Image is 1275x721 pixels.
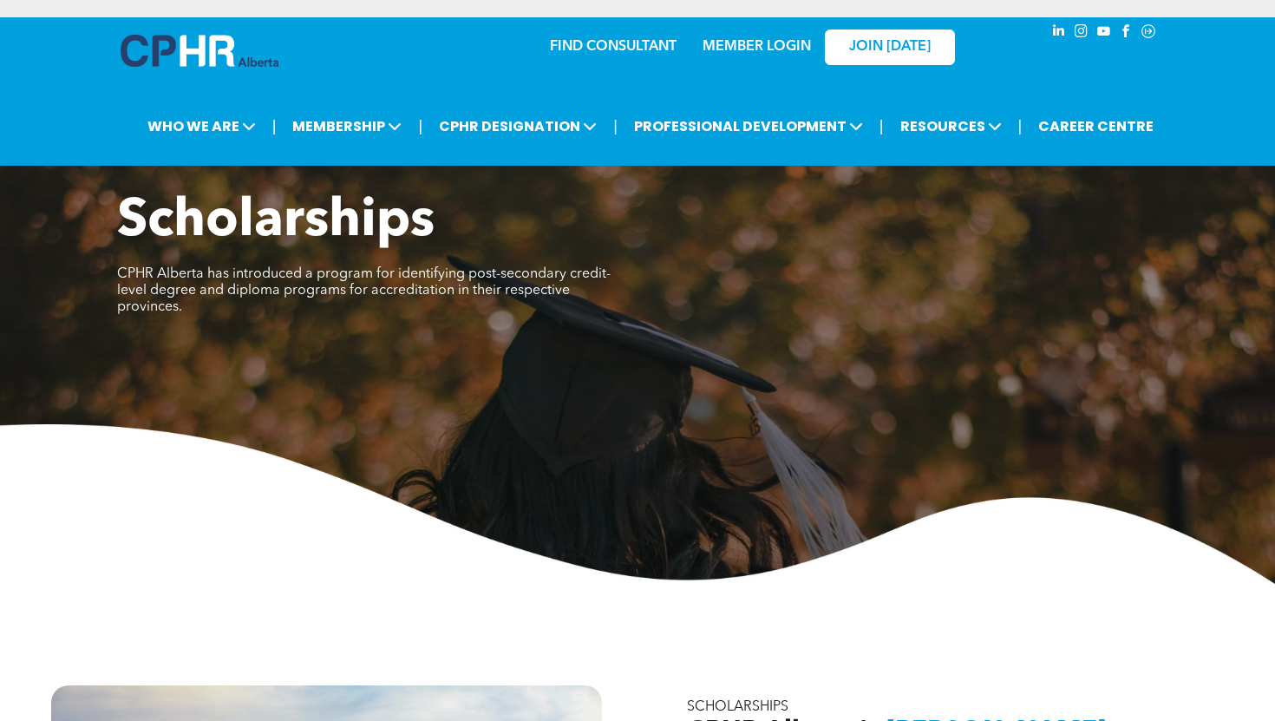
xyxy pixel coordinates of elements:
[1071,22,1090,45] a: instagram
[117,196,435,248] span: Scholarships
[879,108,884,144] li: |
[418,108,422,144] li: |
[1049,22,1068,45] a: linkedin
[287,110,407,142] span: MEMBERSHIP
[1094,22,1113,45] a: youtube
[434,110,602,142] span: CPHR DESIGNATION
[687,700,788,714] span: SCHOLARSHIPS
[272,108,277,144] li: |
[550,40,677,54] a: FIND CONSULTANT
[117,267,611,314] span: CPHR Alberta has introduced a program for identifying post-secondary credit-level degree and dipl...
[121,35,278,67] img: A blue and white logo for cp alberta
[849,39,931,56] span: JOIN [DATE]
[629,110,868,142] span: PROFESSIONAL DEVELOPMENT
[1116,22,1135,45] a: facebook
[142,110,261,142] span: WHO WE ARE
[825,29,955,65] a: JOIN [DATE]
[895,110,1007,142] span: RESOURCES
[613,108,618,144] li: |
[1018,108,1023,144] li: |
[1139,22,1158,45] a: Social network
[703,40,811,54] a: MEMBER LOGIN
[1033,110,1159,142] a: CAREER CENTRE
